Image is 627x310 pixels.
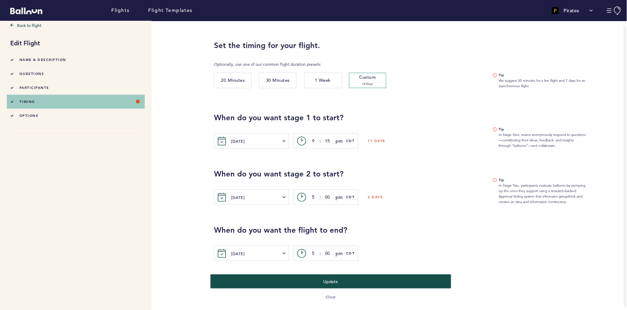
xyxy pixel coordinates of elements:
button: pm [336,249,343,258]
button: Update [211,274,451,288]
h1: Edit Flight [10,39,141,48]
button: Manage Account [607,6,622,15]
h2: Set the timing for your flight. [214,41,622,51]
span: 30 Minutes [266,77,290,83]
button: pm [336,137,343,145]
span: : [319,137,321,145]
span: We suggest 30 minutes for a live flight and 7 days for an asynchronous flight. [499,73,587,89]
button: Clear [214,293,447,300]
span: 20 Minutes [221,77,245,83]
span: CDT [346,194,355,201]
span: participants [19,86,49,90]
input: hh [309,250,317,257]
button: 1 Week [304,73,342,88]
h6: 11 days [368,139,385,143]
input: mm [323,250,332,257]
button: 20 Minutes [214,73,252,88]
input: mm [323,193,332,201]
a: Back to flight [10,22,141,29]
span: In Stage Two, participants evaluate balloons by pumping up the ones they support using a research... [499,177,587,205]
span: 1 Week [315,77,331,83]
span: In Stage One, teams anonymously respond to questions—contributing their ideas, feedback, and insi... [499,127,587,149]
h2: When do you want the flight to end? [214,225,622,235]
button: Custom14 days [349,73,386,88]
h6: 3 days [368,195,383,199]
svg: c> [297,193,306,202]
button: [DATE] [231,135,286,147]
span: options [19,113,39,118]
svg: Balloon [10,7,42,14]
input: hh [309,137,317,145]
a: Flight Templates [148,7,193,14]
span: timing [19,99,35,104]
a: Flights [111,7,129,14]
p: Optionally, use one of our common flight duration presets: [214,61,622,68]
b: Tip [499,73,587,78]
span: : [319,193,321,201]
span: Update [324,279,338,284]
svg: c> [297,249,306,258]
input: mm [323,137,332,145]
span: questions [19,72,44,76]
span: Name & Description [19,58,66,62]
button: [DATE] [231,191,286,203]
span: CDT [346,138,355,144]
span: Clear [326,294,337,299]
small: 14 days [362,82,373,86]
p: Pirates [564,7,580,14]
button: 30 Minutes [259,73,297,88]
h2: When do you want stage 1 to start? [214,113,482,123]
button: pm [336,193,343,201]
span: Custom [359,74,376,86]
span: : [319,249,321,258]
b: Tip [499,127,587,132]
b: Tip [499,177,587,183]
button: Pirates [548,4,597,17]
input: hh [309,193,317,201]
span: CDT [346,250,355,257]
h2: When do you want stage 2 to start? [214,169,482,179]
a: Balloon [5,7,42,14]
svg: c> [297,137,306,145]
button: [DATE] [231,247,286,260]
